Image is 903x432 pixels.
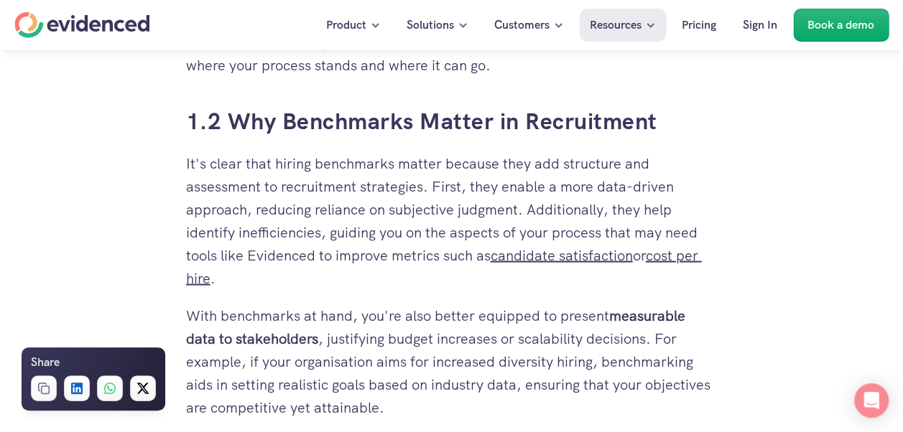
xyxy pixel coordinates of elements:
p: Pricing [682,16,716,34]
p: Customers [494,16,550,34]
p: Product [326,16,366,34]
p: Sign In [743,16,777,34]
a: 1.2 Why Benchmarks Matter in Recruitment [186,105,657,136]
a: Book a demo [793,9,889,42]
p: It's clear that hiring benchmarks matter because they add structure and assessment to recruitment... [186,151,718,289]
a: Sign In [732,9,788,42]
strong: measurable data to stakeholders [186,306,689,347]
p: Book a demo [807,16,874,34]
p: With benchmarks at hand, you're also better equipped to present , justifying budget increases or ... [186,304,718,418]
p: Resources [590,16,642,34]
div: Open Intercom Messenger [854,383,889,418]
a: Home [14,12,149,38]
p: Solutions [407,16,454,34]
a: Pricing [671,9,727,42]
h6: Share [31,353,60,372]
a: cost per hire [186,245,702,287]
a: candidate satisfaction [491,245,633,264]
